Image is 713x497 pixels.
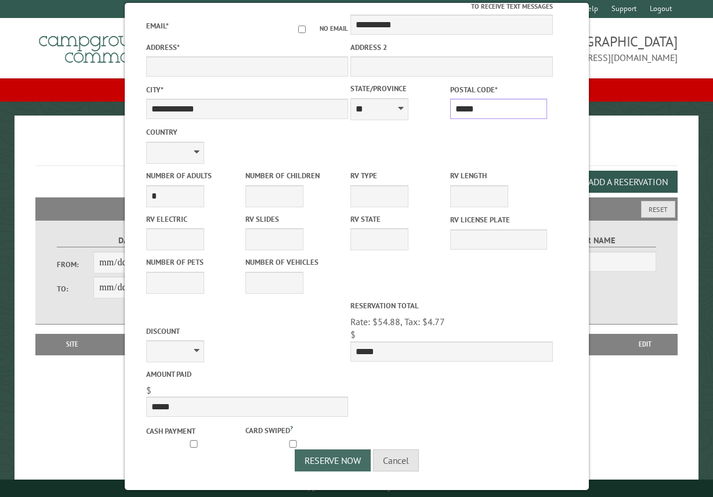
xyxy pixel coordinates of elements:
[35,134,677,166] h1: Reservations
[350,83,447,94] label: State/Province
[450,170,546,181] label: RV Length
[146,42,348,53] label: Address
[613,334,678,355] th: Edit
[373,449,419,471] button: Cancel
[146,384,151,396] span: $
[450,84,546,95] label: Postal Code
[350,170,447,181] label: RV Type
[641,201,675,218] button: Reset
[245,257,342,268] label: Number of Vehicles
[146,214,243,225] label: RV Electric
[290,424,293,432] a: ?
[146,84,348,95] label: City
[350,300,553,311] label: Reservation Total
[146,426,243,437] label: Cash payment
[578,171,678,193] button: Add a Reservation
[284,24,348,34] label: No email
[41,334,103,355] th: Site
[450,214,546,225] label: RV License Plate
[245,170,342,181] label: Number of Children
[35,23,180,68] img: Campground Commander
[295,449,371,471] button: Reserve Now
[245,214,342,225] label: RV Slides
[146,257,243,268] label: Number of Pets
[57,283,93,294] label: To:
[350,316,445,327] span: Rate: $54.88, Tax: $4.77
[146,127,348,138] label: Country
[291,484,422,492] small: © Campground Commander LLC. All rights reserved.
[245,423,342,436] label: Card swiped
[104,334,186,355] th: Dates
[146,326,348,337] label: Discount
[146,369,348,380] label: Amount paid
[35,197,677,219] h2: Filters
[146,170,243,181] label: Number of Adults
[284,26,320,33] input: No email
[350,214,447,225] label: RV State
[146,21,168,31] label: Email
[350,42,553,53] label: Address 2
[57,259,93,270] label: From:
[57,234,204,247] label: Dates
[350,329,356,340] span: $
